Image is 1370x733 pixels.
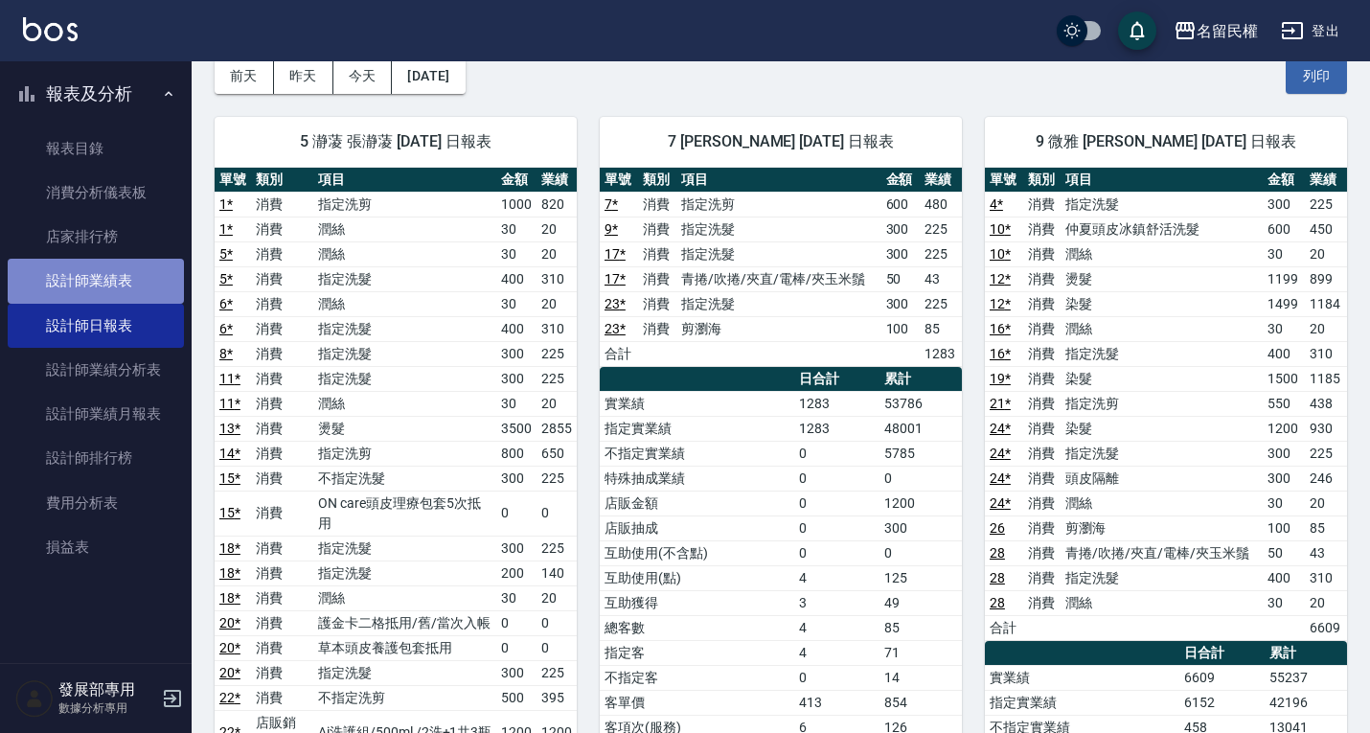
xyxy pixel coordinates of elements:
img: Logo [23,17,78,41]
td: 消費 [251,366,313,391]
a: 報表目錄 [8,126,184,171]
a: 設計師排行榜 [8,436,184,480]
td: 1000 [496,192,537,217]
td: 0 [496,491,537,536]
th: 項目 [676,168,880,193]
td: 0 [879,540,962,565]
td: 1199 [1263,266,1305,291]
td: 400 [1263,565,1305,590]
a: 設計師業績表 [8,259,184,303]
td: 指定洗髮 [313,266,496,291]
td: 413 [794,690,879,715]
td: 100 [1263,515,1305,540]
td: 消費 [1023,441,1062,466]
td: 30 [496,391,537,416]
td: 指定洗剪 [676,192,880,217]
td: 0 [794,466,879,491]
td: 指定實業績 [600,416,794,441]
td: 不指定實業績 [600,441,794,466]
td: 消費 [251,660,313,685]
th: 日合計 [1179,641,1265,666]
td: 20 [1305,241,1347,266]
span: 9 微雅 [PERSON_NAME] [DATE] 日報表 [1008,132,1324,151]
button: 昨天 [274,58,333,94]
td: 310 [537,266,577,291]
td: 300 [881,217,920,241]
td: 400 [1263,341,1305,366]
td: 消費 [638,192,676,217]
h5: 發展部專用 [58,680,156,699]
td: 6609 [1305,615,1347,640]
td: 30 [1263,491,1305,515]
td: 225 [537,466,577,491]
a: 店家排行榜 [8,215,184,259]
td: 消費 [1023,391,1062,416]
th: 業績 [537,168,577,193]
td: 互助使用(點) [600,565,794,590]
td: 合計 [600,341,638,366]
td: 仲夏頭皮冰鎮舒活洗髮 [1061,217,1263,241]
td: 6609 [1179,665,1265,690]
td: 140 [537,561,577,585]
td: 消費 [1023,192,1062,217]
th: 項目 [313,168,496,193]
button: 今天 [333,58,393,94]
td: 指定洗剪 [1061,391,1263,416]
th: 金額 [881,168,920,193]
td: 護金卡二格抵用/舊/當次入帳 [313,610,496,635]
td: 600 [1263,217,1305,241]
td: 400 [496,266,537,291]
td: 燙髮 [1061,266,1263,291]
td: 消費 [1023,515,1062,540]
td: 消費 [1023,366,1062,391]
td: 48001 [879,416,962,441]
td: 剪瀏海 [676,316,880,341]
td: 225 [920,217,962,241]
td: 225 [537,366,577,391]
a: 28 [990,595,1005,610]
a: 26 [990,520,1005,536]
td: 20 [1305,590,1347,615]
th: 累計 [879,367,962,392]
table: a dense table [985,168,1347,641]
td: 消費 [251,192,313,217]
td: 300 [881,241,920,266]
td: 潤絲 [313,241,496,266]
td: 店販抽成 [600,515,794,540]
th: 項目 [1061,168,1263,193]
td: 246 [1305,466,1347,491]
td: 5785 [879,441,962,466]
td: 潤絲 [1061,590,1263,615]
td: 消費 [251,441,313,466]
button: 前天 [215,58,274,94]
td: 指定洗髮 [1061,565,1263,590]
td: 消費 [1023,540,1062,565]
td: 4 [794,565,879,590]
a: 設計師業績月報表 [8,392,184,436]
div: 名留民權 [1197,19,1258,43]
td: 300 [1263,466,1305,491]
td: 30 [496,291,537,316]
td: 1283 [920,341,962,366]
td: 消費 [638,241,676,266]
td: 53786 [879,391,962,416]
td: 1283 [794,416,879,441]
td: 潤絲 [313,391,496,416]
td: 指定實業績 [985,690,1179,715]
td: 消費 [251,635,313,660]
th: 金額 [1263,168,1305,193]
td: 930 [1305,416,1347,441]
td: 燙髮 [313,416,496,441]
td: 指定洗髮 [676,241,880,266]
td: 互助獲得 [600,590,794,615]
td: 71 [879,640,962,665]
th: 業績 [1305,168,1347,193]
td: 55237 [1265,665,1347,690]
td: 消費 [251,536,313,561]
td: 潤絲 [1061,316,1263,341]
span: 7 [PERSON_NAME] [DATE] 日報表 [623,132,939,151]
td: 潤絲 [313,217,496,241]
td: 染髮 [1061,291,1263,316]
td: 225 [537,660,577,685]
table: a dense table [600,168,962,367]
